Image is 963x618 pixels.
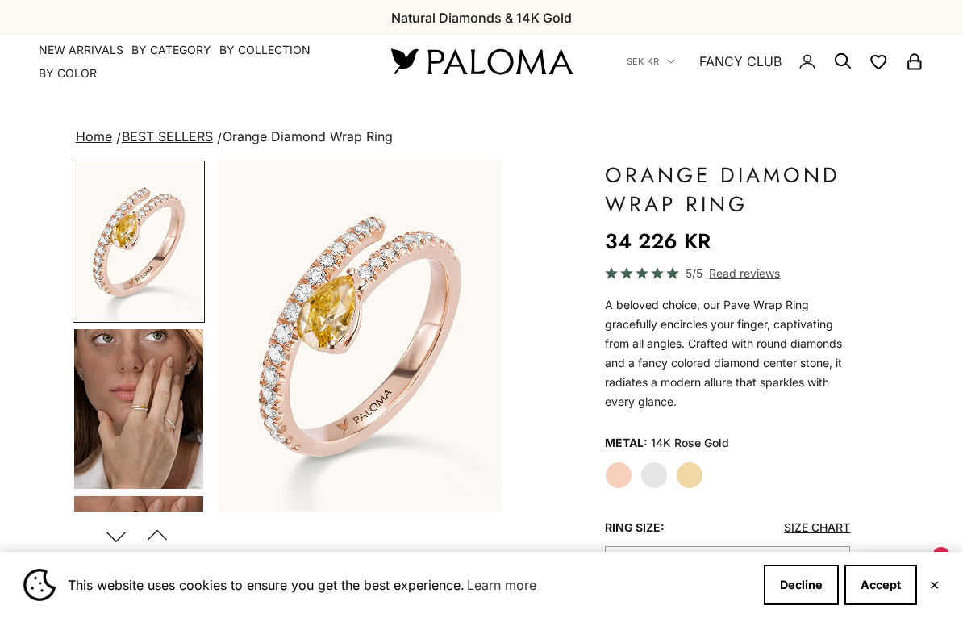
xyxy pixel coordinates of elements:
[605,431,648,455] legend: Metal:
[627,35,924,87] nav: Secondary navigation
[73,161,205,323] button: Go to item 1
[39,65,97,81] summary: By Color
[219,42,311,58] summary: By Collection
[627,54,659,69] span: SEK kr
[651,431,729,455] variant-option-value: 14K Rose Gold
[929,580,940,590] button: Close
[627,54,675,69] button: SEK kr
[122,128,213,144] a: BEST SELLERS
[76,128,112,144] a: Home
[23,569,56,601] img: Cookie banner
[223,128,393,144] span: Orange Diamond Wrap Ring
[39,42,352,81] nav: Primary navigation
[605,161,851,219] h1: Orange Diamond Wrap Ring
[844,565,917,605] button: Accept
[605,516,665,540] legend: Ring Size:
[699,51,782,72] a: FANCY CLUB
[764,565,839,605] button: Decline
[465,573,539,597] a: Learn more
[218,161,502,512] div: Item 1 of 18
[218,161,502,512] img: #RoseGold
[73,328,205,491] button: Go to item 4
[709,264,780,282] span: Read reviews
[605,546,851,591] button: 4
[784,520,850,534] a: Size Chart
[74,162,203,321] img: #RoseGold
[605,295,851,411] div: A beloved choice, our Pave Wrap Ring gracefully encircles your finger, captivating from all angle...
[39,42,123,58] a: NEW ARRIVALS
[68,573,751,597] span: This website uses cookies to ensure you get the best experience.
[605,225,711,257] sale-price: 34 226 kr
[391,7,572,28] p: Natural Diamonds & 14K Gold
[686,264,702,282] span: 5/5
[73,126,891,148] nav: breadcrumbs
[74,329,203,489] img: #YellowGold #RoseGold #WhiteGold
[131,42,211,58] summary: By Category
[605,264,851,282] a: 5/5 Read reviews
